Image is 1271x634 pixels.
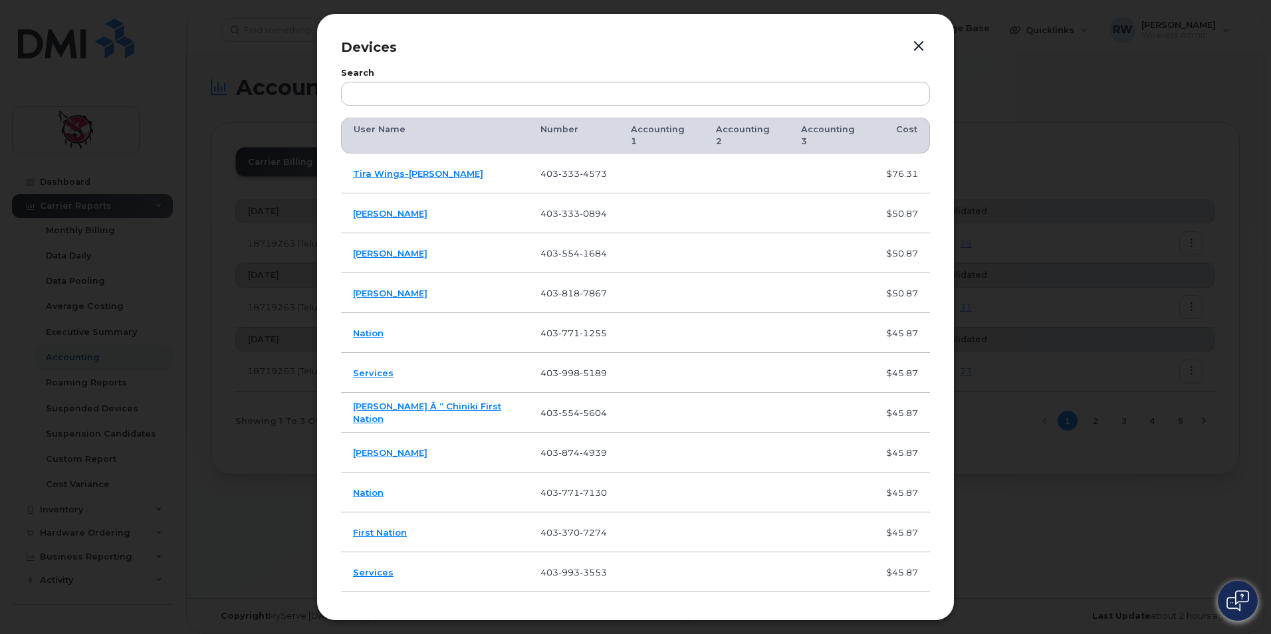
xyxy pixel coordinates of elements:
a: [PERSON_NAME] [353,288,427,298]
span: 1255 [580,328,607,338]
span: 554 [558,248,580,259]
span: 403 [540,368,607,378]
span: 998 [558,368,580,378]
td: $50.87 [874,193,930,233]
a: [PERSON_NAME] [353,208,427,219]
td: $50.87 [874,273,930,313]
span: 403 [540,208,607,219]
a: [PERSON_NAME] [353,248,427,259]
span: 0894 [580,208,607,219]
span: 403 [540,288,607,298]
span: 403 [540,328,607,338]
span: 771 [558,328,580,338]
span: 403 [540,248,607,259]
span: 818 [558,288,580,298]
td: $45.87 [874,313,930,353]
img: Open chat [1226,590,1249,611]
a: Services [353,368,394,378]
span: 1684 [580,248,607,259]
td: $45.87 [874,353,930,393]
span: 5189 [580,368,607,378]
span: 7867 [580,288,607,298]
a: Nation [353,328,384,338]
span: 333 [558,208,580,219]
td: $50.87 [874,233,930,273]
